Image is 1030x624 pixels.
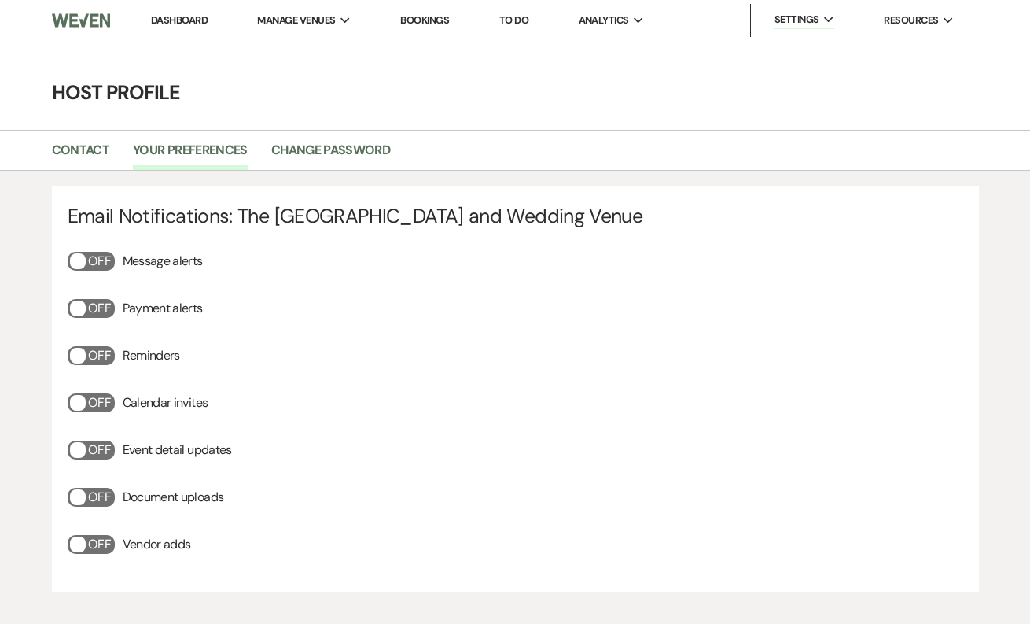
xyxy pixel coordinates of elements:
[257,13,335,28] span: Manage Venues
[151,13,208,27] a: Dashboard
[68,441,250,482] div: Event detail updates
[68,202,963,230] h4: Email Notifications: The [GEOGRAPHIC_DATA] and Wedding Venue
[774,12,819,28] span: Settings
[271,140,390,170] a: Change Password
[68,535,250,576] div: Vendor adds
[68,393,115,412] button: Off
[68,299,115,318] button: Off
[68,346,250,387] div: Reminders
[68,346,115,365] button: Off
[68,488,115,507] button: Off
[68,488,250,529] div: Document uploads
[68,252,115,271] button: Off
[579,13,629,28] span: Analytics
[400,13,449,27] a: Bookings
[68,535,115,554] button: Off
[68,393,250,434] div: Calendar invites
[884,13,938,28] span: Resources
[52,4,111,37] img: Weven Logo
[68,441,115,460] button: Off
[52,140,110,170] a: Contact
[499,13,528,27] a: To Do
[68,252,250,293] div: Message alerts
[68,299,250,340] div: Payment alerts
[133,140,248,170] a: Your Preferences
